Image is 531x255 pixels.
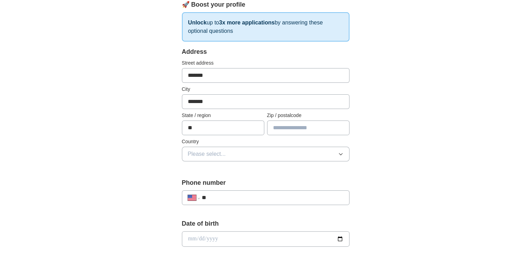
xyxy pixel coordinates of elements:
[267,112,349,119] label: Zip / postalcode
[188,20,207,25] strong: Unlock
[182,47,349,57] div: Address
[182,59,349,67] label: Street address
[182,12,349,42] p: up to by answering these optional questions
[182,112,264,119] label: State / region
[188,150,226,158] span: Please select...
[182,178,349,188] label: Phone number
[182,147,349,161] button: Please select...
[182,219,349,228] label: Date of birth
[219,20,274,25] strong: 3x more applications
[182,86,349,93] label: City
[182,138,349,145] label: Country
